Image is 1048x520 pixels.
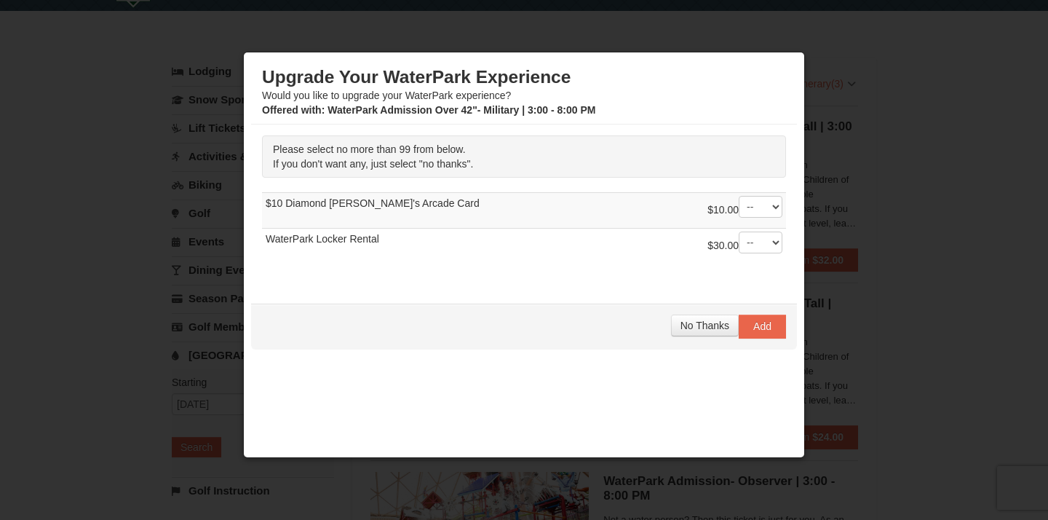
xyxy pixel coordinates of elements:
[671,315,739,336] button: No Thanks
[262,229,786,264] td: WaterPark Locker Rental
[262,66,786,117] div: Would you like to upgrade your WaterPark experience?
[262,104,322,116] span: Offered with
[753,320,771,332] span: Add
[739,315,786,338] button: Add
[262,66,786,88] h3: Upgrade Your WaterPark Experience
[273,158,473,170] span: If you don't want any, just select "no thanks".
[273,143,466,155] span: Please select no more than 99 from below.
[707,232,782,261] div: $30.00
[262,104,595,116] strong: : WaterPark Admission Over 42"- Military | 3:00 - 8:00 PM
[707,196,782,225] div: $10.00
[680,320,729,331] span: No Thanks
[262,193,786,229] td: $10 Diamond [PERSON_NAME]'s Arcade Card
